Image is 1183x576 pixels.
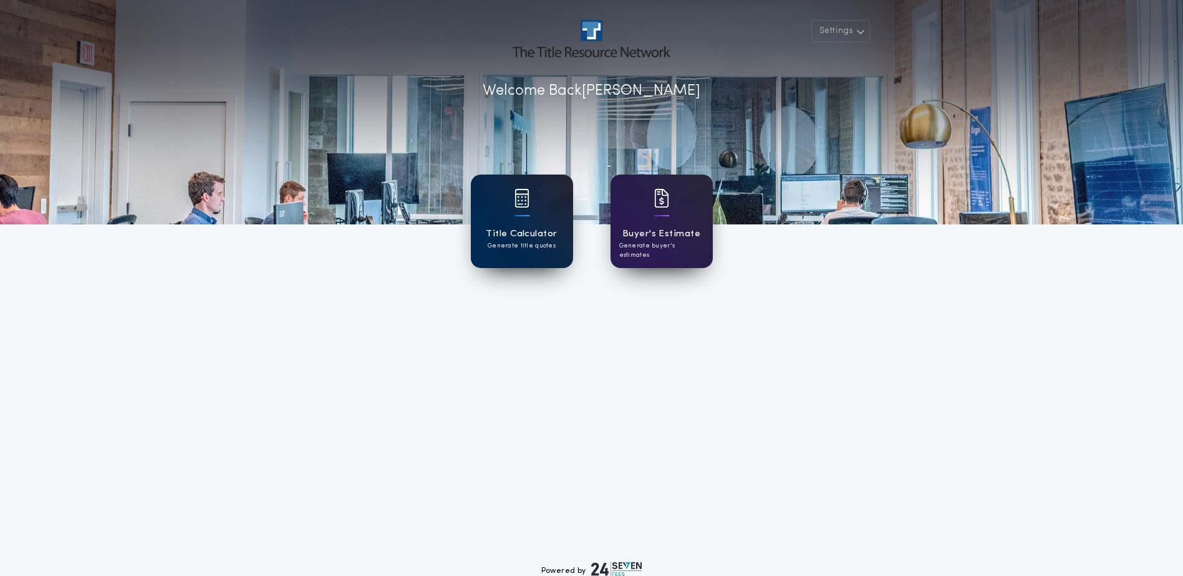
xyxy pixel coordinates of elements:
p: Generate buyer's estimates [619,241,704,260]
button: Settings [811,20,870,42]
img: card icon [654,189,669,208]
a: card iconTitle CalculatorGenerate title quotes [471,175,573,268]
p: Welcome Back [PERSON_NAME] [483,80,700,102]
img: account-logo [513,20,670,57]
a: card iconBuyer's EstimateGenerate buyer's estimates [611,175,713,268]
p: Generate title quotes [488,241,556,251]
h1: Title Calculator [486,227,557,241]
img: card icon [514,189,529,208]
h1: Buyer's Estimate [622,227,700,241]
